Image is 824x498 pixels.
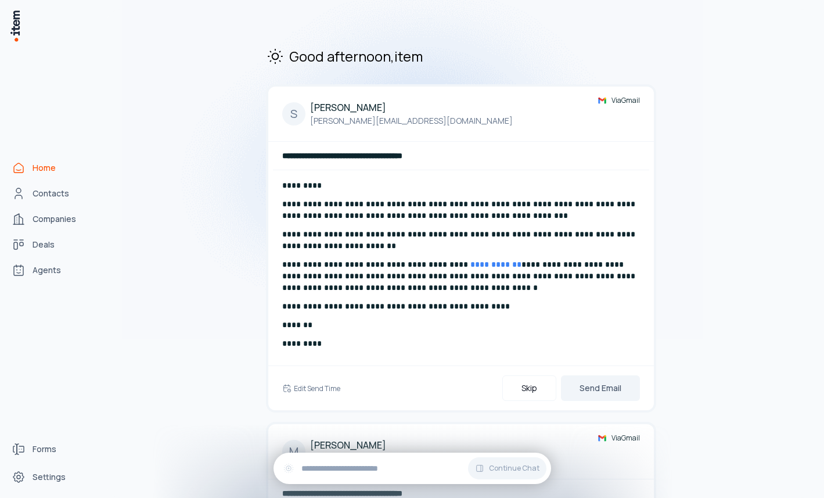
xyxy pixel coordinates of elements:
button: Skip [502,375,556,401]
p: [EMAIL_ADDRESS][DOMAIN_NAME] [310,452,447,465]
div: Continue Chat [274,453,551,484]
a: Companies [7,207,95,231]
span: Continue Chat [489,464,539,473]
img: gmail [598,96,607,105]
a: Forms [7,438,95,461]
span: Agents [33,264,61,276]
img: Item Brain Logo [9,9,21,42]
a: Agents [7,259,95,282]
span: Deals [33,239,55,250]
h4: [PERSON_NAME] [310,101,513,114]
a: Home [7,156,95,180]
span: Contacts [33,188,69,199]
div: M [282,440,305,463]
h6: Edit Send Time [294,384,340,393]
a: Settings [7,465,95,489]
div: S [282,102,305,126]
a: deals [7,233,95,256]
img: gmail [598,433,607,443]
span: Forms [33,443,56,455]
span: Home [33,162,56,174]
h4: [PERSON_NAME] [310,438,447,452]
h2: Good afternoon , item [266,46,656,66]
button: Continue Chat [468,457,546,479]
a: Contacts [7,182,95,205]
p: [PERSON_NAME][EMAIL_ADDRESS][DOMAIN_NAME] [310,114,513,127]
button: Send Email [561,375,640,401]
span: Companies [33,213,76,225]
span: Via Gmail [611,96,640,105]
span: Via Gmail [611,433,640,443]
span: Settings [33,471,66,483]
